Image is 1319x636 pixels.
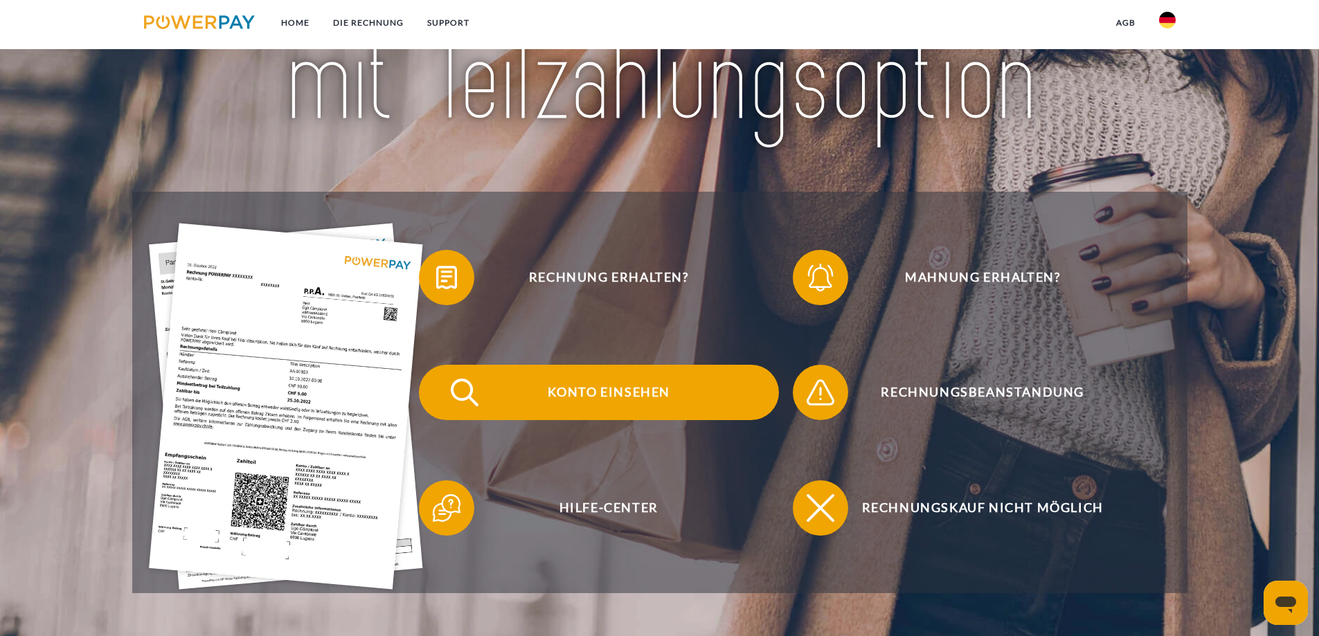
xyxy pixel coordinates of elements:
[419,250,779,305] button: Rechnung erhalten?
[144,15,255,29] img: logo-powerpay.svg
[429,491,464,525] img: qb_help.svg
[439,250,778,305] span: Rechnung erhalten?
[439,365,778,420] span: Konto einsehen
[321,10,415,35] a: DIE RECHNUNG
[793,250,1153,305] button: Mahnung erhalten?
[1159,12,1176,28] img: de
[793,480,1153,536] button: Rechnungskauf nicht möglich
[439,480,778,536] span: Hilfe-Center
[813,480,1152,536] span: Rechnungskauf nicht möglich
[803,375,838,410] img: qb_warning.svg
[415,10,481,35] a: SUPPORT
[803,260,838,295] img: qb_bell.svg
[419,365,779,420] button: Konto einsehen
[269,10,321,35] a: Home
[813,365,1152,420] span: Rechnungsbeanstandung
[149,224,423,590] img: single_invoice_powerpay_de.jpg
[429,260,464,295] img: qb_bill.svg
[447,375,482,410] img: qb_search.svg
[419,480,779,536] button: Hilfe-Center
[1264,581,1308,625] iframe: Schaltfläche zum Öffnen des Messaging-Fensters
[1104,10,1147,35] a: agb
[813,250,1152,305] span: Mahnung erhalten?
[803,491,838,525] img: qb_close.svg
[793,365,1153,420] button: Rechnungsbeanstandung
